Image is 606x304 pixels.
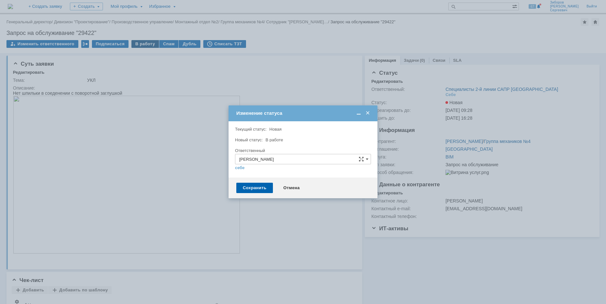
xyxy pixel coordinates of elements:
[265,137,283,142] span: В работе
[235,137,263,142] label: Новый статус:
[236,110,371,116] div: Изменение статуса
[235,165,245,170] a: себе
[359,157,364,162] span: Сложная форма
[355,110,362,116] span: Свернуть (Ctrl + M)
[235,127,266,132] label: Текущий статус:
[365,110,371,116] span: Закрыть
[269,127,282,132] span: Новая
[235,148,370,153] div: Ответственный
